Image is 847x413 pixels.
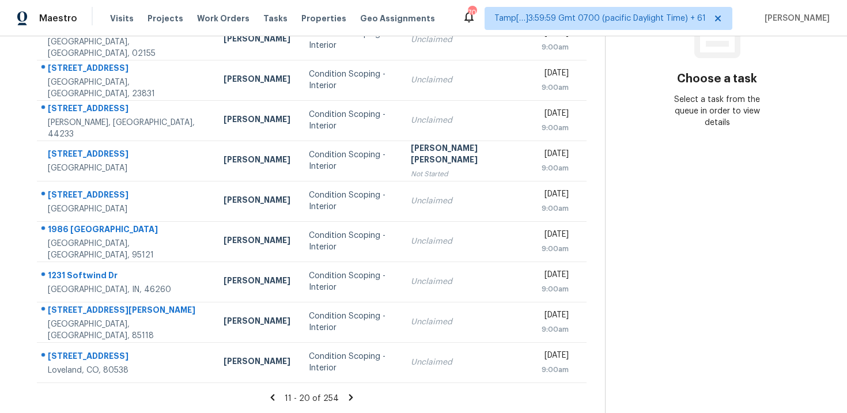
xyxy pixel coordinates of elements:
div: Condition Scoping - Interior [309,149,392,172]
div: Not Started [411,168,523,180]
div: Condition Scoping - Interior [309,28,392,51]
div: Unclaimed [411,276,523,287]
div: [PERSON_NAME] [224,73,290,88]
div: 9:00am [542,122,569,134]
div: [STREET_ADDRESS] [48,103,205,117]
span: Tamp[…]3:59:59 Gmt 0700 (pacific Daylight Time) + 61 [494,13,706,24]
div: [GEOGRAPHIC_DATA], [GEOGRAPHIC_DATA], 23831 [48,77,205,100]
span: [PERSON_NAME] [760,13,830,24]
div: [STREET_ADDRESS] [48,148,205,162]
div: 9:00am [542,283,569,295]
span: Projects [148,13,183,24]
div: [GEOGRAPHIC_DATA] [48,162,205,174]
div: [DATE] [542,350,569,364]
div: Unclaimed [411,74,523,86]
div: Condition Scoping - Interior [309,310,392,334]
div: [PERSON_NAME] [224,315,290,329]
div: [STREET_ADDRESS][PERSON_NAME] [48,304,205,319]
div: 1986 [GEOGRAPHIC_DATA] [48,223,205,238]
div: [GEOGRAPHIC_DATA] [48,203,205,215]
div: [PERSON_NAME], [GEOGRAPHIC_DATA], 44233 [48,117,205,140]
div: [DATE] [542,108,569,122]
div: 9:00am [542,203,569,214]
div: [STREET_ADDRESS] [48,189,205,203]
div: Select a task from the queue in order to view details [661,94,773,128]
div: [DATE] [542,148,569,162]
div: [PERSON_NAME] [224,113,290,128]
div: [PERSON_NAME] [224,355,290,370]
div: Condition Scoping - Interior [309,109,392,132]
div: [GEOGRAPHIC_DATA], [GEOGRAPHIC_DATA], 95121 [48,238,205,261]
span: Maestro [39,13,77,24]
div: [DATE] [542,67,569,82]
div: 9:00am [542,82,569,93]
div: 9:00am [542,41,569,53]
div: [PERSON_NAME] [224,234,290,249]
div: Condition Scoping - Interior [309,190,392,213]
span: Work Orders [197,13,249,24]
div: 705 [468,7,476,18]
div: 9:00am [542,364,569,376]
div: Condition Scoping - Interior [309,270,392,293]
div: [PERSON_NAME] [224,154,290,168]
div: [DATE] [542,229,569,243]
div: Condition Scoping - Interior [309,69,392,92]
div: [PERSON_NAME] [224,275,290,289]
div: Unclaimed [411,316,523,328]
div: [GEOGRAPHIC_DATA], [GEOGRAPHIC_DATA], 02155 [48,36,205,59]
div: [DATE] [542,188,569,203]
span: Geo Assignments [360,13,435,24]
div: Condition Scoping - Interior [309,351,392,374]
div: 9:00am [542,162,569,174]
span: Properties [301,13,346,24]
div: [PERSON_NAME] [224,33,290,47]
div: [PERSON_NAME] [224,194,290,209]
span: 11 - 20 of 254 [285,395,339,403]
div: [DATE] [542,309,569,324]
div: 9:00am [542,243,569,255]
div: Unclaimed [411,115,523,126]
div: [PERSON_NAME] [PERSON_NAME] [411,142,523,168]
h3: Choose a task [677,73,757,85]
div: Loveland, CO, 80538 [48,365,205,376]
div: Unclaimed [411,357,523,368]
div: [GEOGRAPHIC_DATA], IN, 46260 [48,284,205,295]
div: Unclaimed [411,34,523,46]
div: [DATE] [542,269,569,283]
div: [STREET_ADDRESS] [48,62,205,77]
span: Tasks [263,14,288,22]
div: 9:00am [542,324,569,335]
div: Condition Scoping - Interior [309,230,392,253]
div: Unclaimed [411,195,523,207]
div: Unclaimed [411,236,523,247]
div: [STREET_ADDRESS] [48,350,205,365]
span: Visits [110,13,134,24]
div: 1231 Softwind Dr [48,270,205,284]
div: [GEOGRAPHIC_DATA], [GEOGRAPHIC_DATA], 85118 [48,319,205,342]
